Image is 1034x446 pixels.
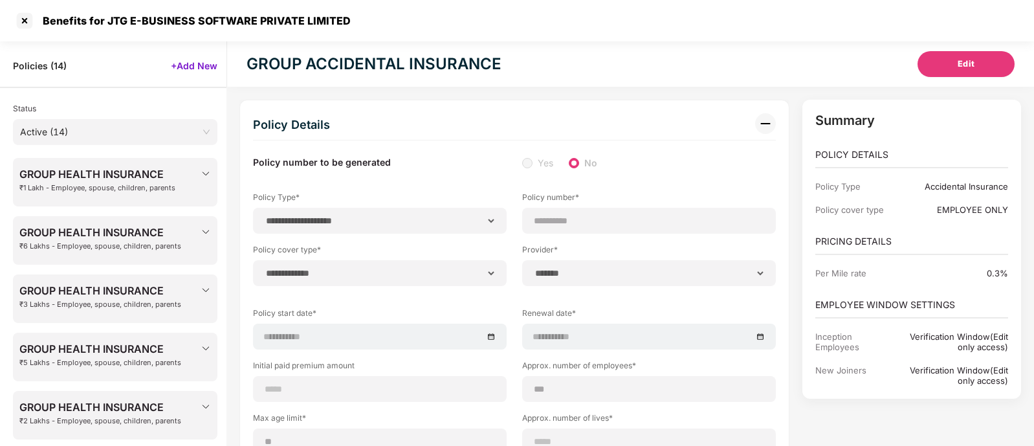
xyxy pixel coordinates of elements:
div: Per Mile rate [815,268,896,278]
label: Policy number to be generated [253,156,391,170]
p: EMPLOYEE WINDOW SETTINGS [815,298,1008,312]
span: ₹6 Lakhs - Employee, spouse, children, parents [19,242,181,251]
p: PRICING DETAILS [815,234,1008,249]
label: Provider* [522,244,776,260]
span: Edit [958,58,975,71]
div: Verification Window(Edit only access) [896,331,1008,352]
span: GROUP HEALTH INSURANCE [19,168,175,180]
label: Max age limit* [253,412,507,429]
p: Summary [815,113,1008,128]
label: Policy Type* [253,192,507,208]
span: GROUP HEALTH INSURANCE [19,227,181,238]
span: ₹5 Lakhs - Employee, spouse, children, parents [19,359,181,367]
div: Benefits for JTG E-BUSINESS SOFTWARE PRIVATE LIMITED [35,14,351,27]
span: Status [13,104,36,113]
span: Active (14) [20,122,210,142]
img: svg+xml;base64,PHN2ZyBpZD0iRHJvcGRvd24tMzJ4MzIiIHhtbG5zPSJodHRwOi8vd3d3LnczLm9yZy8yMDAwL3N2ZyIgd2... [201,285,211,295]
label: Policy cover type* [253,244,507,260]
img: svg+xml;base64,PHN2ZyBpZD0iRHJvcGRvd24tMzJ4MzIiIHhtbG5zPSJodHRwOi8vd3d3LnczLm9yZy8yMDAwL3N2ZyIgd2... [201,343,211,353]
span: No [579,156,602,170]
span: Yes [533,156,558,170]
span: +Add New [171,60,217,72]
span: ₹2 Lakhs - Employee, spouse, children, parents [19,417,181,425]
div: Policy Type [815,181,896,192]
label: Policy start date* [253,307,507,324]
button: Edit [918,51,1015,77]
div: New Joiners [815,365,896,386]
label: Approx. number of lives* [522,412,776,429]
div: EMPLOYEE ONLY [896,205,1008,215]
span: Policies ( 14 ) [13,60,67,72]
label: Initial paid premium amount [253,360,507,376]
label: Approx. number of employees* [522,360,776,376]
div: 0.3% [896,268,1008,278]
label: Renewal date* [522,307,776,324]
img: svg+xml;base64,PHN2ZyBpZD0iRHJvcGRvd24tMzJ4MzIiIHhtbG5zPSJodHRwOi8vd3d3LnczLm9yZy8yMDAwL3N2ZyIgd2... [201,401,211,412]
img: svg+xml;base64,PHN2ZyBpZD0iRHJvcGRvd24tMzJ4MzIiIHhtbG5zPSJodHRwOi8vd3d3LnczLm9yZy8yMDAwL3N2ZyIgd2... [201,227,211,237]
img: svg+xml;base64,PHN2ZyBpZD0iRHJvcGRvd24tMzJ4MzIiIHhtbG5zPSJodHRwOi8vd3d3LnczLm9yZy8yMDAwL3N2ZyIgd2... [201,168,211,179]
span: ₹1 Lakh - Employee, spouse, children, parents [19,184,175,192]
span: GROUP HEALTH INSURANCE [19,343,181,355]
span: ₹3 Lakhs - Employee, spouse, children, parents [19,300,181,309]
div: Verification Window(Edit only access) [896,365,1008,386]
div: Policy Details [253,113,330,137]
p: POLICY DETAILS [815,148,1008,162]
img: svg+xml;base64,PHN2ZyB3aWR0aD0iMzIiIGhlaWdodD0iMzIiIHZpZXdCb3g9IjAgMCAzMiAzMiIgZmlsbD0ibm9uZSIgeG... [755,113,776,134]
span: GROUP HEALTH INSURANCE [19,285,181,296]
div: Inception Employees [815,331,896,352]
div: Policy cover type [815,205,896,215]
div: GROUP ACCIDENTAL INSURANCE [247,52,501,76]
label: Policy number* [522,192,776,208]
div: Accidental Insurance [896,181,1008,192]
span: GROUP HEALTH INSURANCE [19,401,181,413]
